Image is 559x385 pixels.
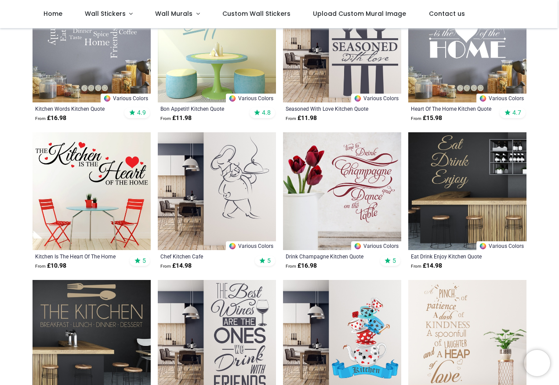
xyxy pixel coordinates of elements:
img: Color Wheel [354,242,362,250]
a: Bon Appetit! Kitchen Quote [160,105,250,112]
span: From [160,116,171,121]
strong: £ 16.98 [35,114,66,123]
a: Eat Drink Enjoy Kitchen Quote [411,253,501,260]
a: Various Colors [226,241,276,250]
a: Chef Kitchen Cafe [160,253,250,260]
span: 4.8 [262,109,271,116]
span: 4.7 [512,109,521,116]
a: Various Colors [226,94,276,102]
img: Drink Champagne Kitchen Quote Wall Sticker [283,132,401,251]
img: Chef Kitchen Cafe Wall Sticker [158,132,276,251]
span: Wall Stickers [85,9,126,18]
a: Drink Champagne Kitchen Quote [286,253,376,260]
span: From [411,264,421,269]
span: Home [44,9,62,18]
img: Color Wheel [103,94,111,102]
span: From [411,116,421,121]
img: Color Wheel [479,94,487,102]
img: Color Wheel [354,94,362,102]
strong: £ 14.98 [160,262,192,270]
strong: £ 15.98 [411,114,442,123]
span: 5 [142,257,146,265]
span: From [286,116,296,121]
a: Various Colors [351,94,401,102]
strong: £ 11.98 [286,114,317,123]
a: Various Colors [351,241,401,250]
strong: £ 11.98 [160,114,192,123]
a: Various Colors [476,94,526,102]
span: 4.9 [137,109,146,116]
span: From [286,264,296,269]
img: Color Wheel [229,242,236,250]
strong: £ 16.98 [286,262,317,270]
span: Contact us [429,9,465,18]
a: Kitchen Words Kitchen Quote [35,105,125,112]
img: Kitchen Is The Heart Of The Home Wall Sticker [33,132,151,251]
strong: £ 10.98 [35,262,66,270]
a: Various Colors [101,94,151,102]
span: Upload Custom Mural Image [313,9,406,18]
span: Custom Wall Stickers [222,9,290,18]
a: Kitchen Is The Heart Of The Home [35,253,125,260]
iframe: Brevo live chat [524,350,550,376]
a: Seasoned With Love Kitchen Quote [286,105,376,112]
img: Eat Drink Enjoy Kitchen Quote Wall Sticker - Mod3 [408,132,526,251]
strong: £ 14.98 [411,262,442,270]
span: Wall Murals [155,9,192,18]
span: 5 [392,257,396,265]
img: Color Wheel [229,94,236,102]
span: 5 [267,257,271,265]
img: Color Wheel [479,242,487,250]
span: From [35,116,46,121]
span: From [35,264,46,269]
a: Various Colors [476,241,526,250]
span: From [160,264,171,269]
a: Heart Of The Home Kitchen Quote [411,105,501,112]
